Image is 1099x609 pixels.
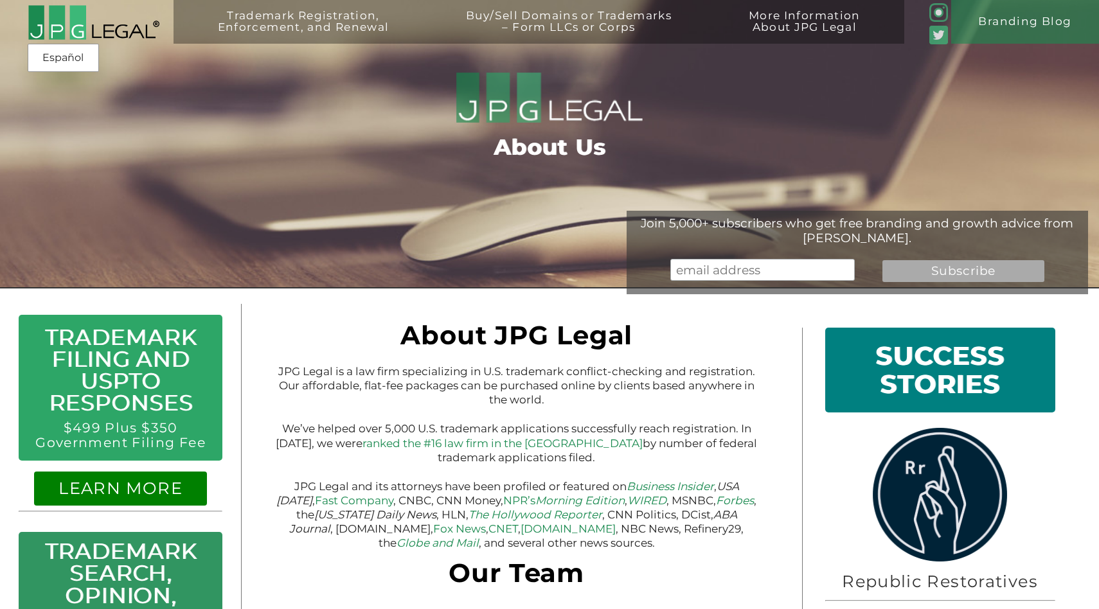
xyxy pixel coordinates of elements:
a: [DOMAIN_NAME] [521,522,616,535]
img: glyph-logo_May2016-green3-90.png [929,3,947,21]
input: email address [670,259,855,281]
a: Español [31,46,95,69]
a: Trademark Filing and USPTO Responses [45,324,197,417]
em: [US_STATE] Daily News [314,508,436,521]
a: More InformationAbout JPG Legal [716,10,893,53]
input: Subscribe [882,260,1044,282]
h1: SUCCESS STORIES [836,339,1044,402]
img: Twitter_Social_Icon_Rounded_Square_Color-mid-green3-90.png [929,26,947,44]
a: Fast Company [315,494,393,507]
a: CNET [488,522,518,535]
a: Trademark Registration,Enforcement, and Renewal [184,10,422,53]
h1: Our Team [274,565,758,587]
em: USA [DATE] [276,480,739,507]
em: Morning Edition [535,494,625,507]
p: We’ve helped over 5,000 U.S. trademark applications successfully reach registration. In [DATE], w... [274,421,758,464]
img: rrlogo.png [868,428,1011,561]
a: ranked the #16 law firm in the [GEOGRAPHIC_DATA] [362,437,643,450]
a: Business Insider [627,480,714,493]
a: NPR’sMorning Edition [503,494,625,507]
a: Fox News [433,522,486,535]
div: Join 5,000+ subscribers who get free branding and growth advice from [PERSON_NAME]. [627,216,1088,245]
p: JPG Legal and its attorneys have been profiled or featured on , , , CNBC, CNN Money, , , MSNBC, ,... [274,479,758,550]
a: Globe and Mail [397,536,479,549]
span: Republic Restoratives [842,571,1038,591]
a: The Hollywood Reporter [469,508,602,521]
a: WIRED [627,494,666,507]
img: 2016-logo-black-letters-3-r.png [28,4,159,40]
em: ABA Journal [289,508,737,535]
p: JPG Legal is a law firm specializing in U.S. trademark conflict-checking and registration. Our af... [274,364,758,407]
a: $499 Plus $350 Government Filing Fee [35,419,206,450]
a: Forbes [716,494,754,507]
h1: About JPG Legal [274,328,758,349]
a: LEARN MORE [58,478,183,498]
a: Buy/Sell Domains or Trademarks– Form LLCs or Corps [433,10,705,53]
